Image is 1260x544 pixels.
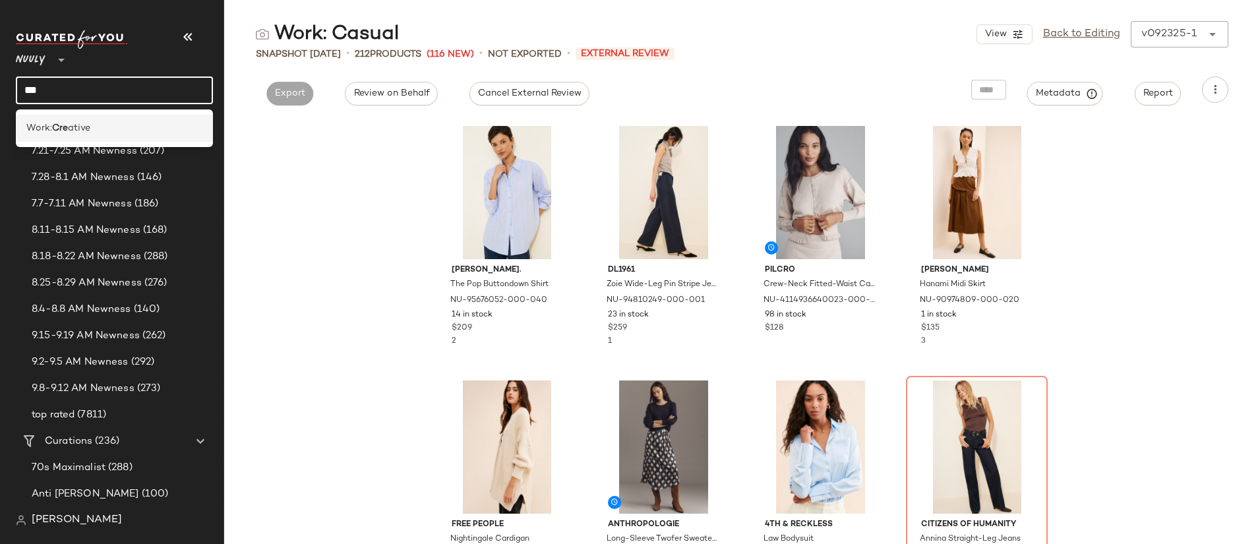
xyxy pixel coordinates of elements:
[607,295,705,307] span: NU-94810249-000-001
[139,487,169,502] span: (100)
[450,295,547,307] span: NU-95676052-000-040
[608,337,612,346] span: 1
[16,515,26,526] img: svg%3e
[75,408,106,423] span: (7811)
[32,276,142,291] span: 8.25-8.29 AM Newness
[765,519,876,531] span: 4th & Reckless
[921,309,957,321] span: 1 in stock
[135,381,161,396] span: (273)
[346,46,349,62] span: •
[1135,82,1181,106] button: Report
[754,380,887,514] img: 63819122_040_b
[488,47,562,61] span: Not Exported
[52,121,68,135] b: Cre
[105,460,133,475] span: (288)
[764,295,875,307] span: NU-4114936640023-000-014
[256,28,269,41] img: svg%3e
[32,249,141,264] span: 8.18-8.22 AM Newness
[26,121,52,135] span: Work:
[427,47,474,61] span: (116 New)
[32,170,135,185] span: 7.28-8.1 AM Newness
[608,322,627,334] span: $259
[142,276,167,291] span: (276)
[141,249,168,264] span: (288)
[32,223,140,238] span: 8.11-8.15 AM Newness
[452,337,456,346] span: 2
[920,279,986,291] span: Hanami Midi Skirt
[16,45,45,69] span: Nuuly
[256,21,399,47] div: Work: Casual
[32,512,122,528] span: [PERSON_NAME]
[129,355,155,370] span: (292)
[32,408,75,423] span: top rated
[920,295,1019,307] span: NU-90974809-000-020
[1143,88,1173,99] span: Report
[608,519,719,531] span: Anthropologie
[452,309,493,321] span: 14 in stock
[452,519,563,531] span: Free People
[754,126,887,259] img: 4114936640023_014_b
[32,328,140,344] span: 9.15-9.19 AM Newness
[469,82,589,106] button: Cancel External Review
[1141,26,1197,42] div: v092325-1
[597,380,730,514] img: 4130086690014_437_b
[135,170,162,185] span: (146)
[256,47,341,61] span: Snapshot [DATE]
[140,223,167,238] span: (168)
[567,46,570,62] span: •
[45,434,92,449] span: Curations
[976,24,1032,44] button: View
[477,88,582,99] span: Cancel External Review
[32,302,131,317] span: 8.4-8.8 AM Newness
[450,279,549,291] span: The Pop Buttondown Shirt
[452,322,472,334] span: $209
[355,49,370,59] span: 212
[441,126,574,259] img: 95676052_040_b
[1043,26,1120,42] a: Back to Editing
[32,355,129,370] span: 9.2-9.5 AM Newness
[32,381,135,396] span: 9.8-9.12 AM Newness
[984,29,1006,40] span: View
[608,264,719,276] span: DL1961
[32,460,105,475] span: 70s Maximalist
[131,302,160,317] span: (140)
[576,47,675,60] span: External Review
[764,279,875,291] span: Crew-Neck Fitted-Waist Cardigan Sweater
[441,380,574,514] img: 43579580_011_b25
[765,309,806,321] span: 98 in stock
[921,322,940,334] span: $135
[132,196,159,212] span: (186)
[765,322,783,334] span: $128
[32,144,137,159] span: 7.21-7.25 AM Newness
[353,88,429,99] span: Review on Behalf
[921,519,1033,531] span: Citizens of Humanity
[597,126,730,259] img: 94810249_001_b
[140,328,166,344] span: (262)
[92,434,119,449] span: (236)
[911,126,1043,259] img: 90974809_020_b
[479,46,483,62] span: •
[921,264,1033,276] span: [PERSON_NAME]
[32,196,132,212] span: 7.7-7.11 AM Newness
[921,337,926,346] span: 3
[355,47,421,61] div: Products
[1027,82,1103,106] button: Metadata
[68,121,90,135] span: ative
[452,264,563,276] span: [PERSON_NAME].
[765,264,876,276] span: Pilcro
[607,279,718,291] span: Zoie Wide-Leg Pin Stripe Jeans
[1035,88,1095,100] span: Metadata
[137,144,165,159] span: (207)
[16,30,128,49] img: cfy_white_logo.C9jOOHJF.svg
[911,380,1043,514] img: 101183275_091_b
[32,487,139,502] span: Anti [PERSON_NAME]
[608,309,649,321] span: 23 in stock
[345,82,437,106] button: Review on Behalf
